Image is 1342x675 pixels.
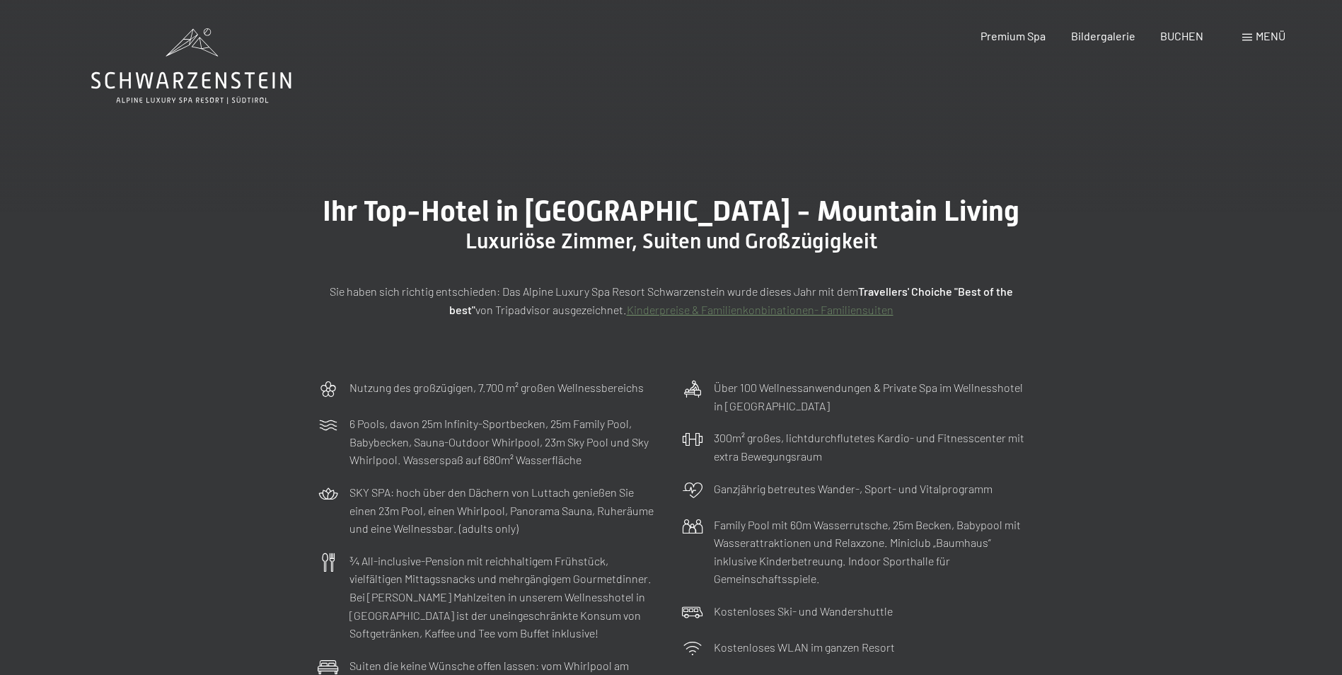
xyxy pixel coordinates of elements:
[465,229,877,253] span: Luxuriöse Zimmer, Suiten und Großzügigkeit
[714,429,1025,465] p: 300m² großes, lichtdurchflutetes Kardio- und Fitnesscenter mit extra Bewegungsraum
[323,195,1019,228] span: Ihr Top-Hotel in [GEOGRAPHIC_DATA] - Mountain Living
[1071,29,1135,42] a: Bildergalerie
[627,303,893,316] a: Kinderpreise & Familienkonbinationen- Familiensuiten
[981,29,1046,42] a: Premium Spa
[349,483,661,538] p: SKY SPA: hoch über den Dächern von Luttach genießen Sie einen 23m Pool, einen Whirlpool, Panorama...
[714,516,1025,588] p: Family Pool mit 60m Wasserrutsche, 25m Becken, Babypool mit Wasserattraktionen und Relaxzone. Min...
[714,480,993,498] p: Ganzjährig betreutes Wander-, Sport- und Vitalprogramm
[714,602,893,621] p: Kostenloses Ski- und Wandershuttle
[349,552,661,642] p: ¾ All-inclusive-Pension mit reichhaltigem Frühstück, vielfältigen Mittagssnacks und mehrgängigem ...
[349,415,661,469] p: 6 Pools, davon 25m Infinity-Sportbecken, 25m Family Pool, Babybecken, Sauna-Outdoor Whirlpool, 23...
[714,638,895,657] p: Kostenloses WLAN im ganzen Resort
[349,379,644,397] p: Nutzung des großzügigen, 7.700 m² großen Wellnessbereichs
[318,282,1025,318] p: Sie haben sich richtig entschieden: Das Alpine Luxury Spa Resort Schwarzenstein wurde dieses Jahr...
[449,284,1013,316] strong: Travellers' Choiche "Best of the best"
[714,379,1025,415] p: Über 100 Wellnessanwendungen & Private Spa im Wellnesshotel in [GEOGRAPHIC_DATA]
[1256,29,1285,42] span: Menü
[1160,29,1203,42] a: BUCHEN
